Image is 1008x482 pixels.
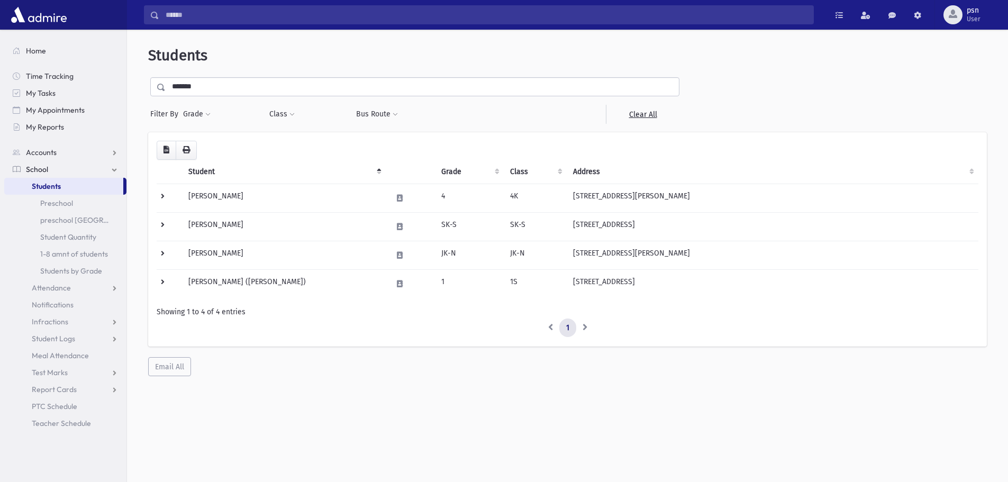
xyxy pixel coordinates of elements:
[32,385,77,394] span: Report Cards
[4,415,126,432] a: Teacher Schedule
[356,105,398,124] button: Bus Route
[4,245,126,262] a: 1-8 amnt of students
[4,42,126,59] a: Home
[4,68,126,85] a: Time Tracking
[32,402,77,411] span: PTC Schedule
[26,71,74,81] span: Time Tracking
[32,351,89,360] span: Meal Attendance
[157,306,978,317] div: Showing 1 to 4 of 4 entries
[26,105,85,115] span: My Appointments
[4,398,126,415] a: PTC Schedule
[559,319,576,338] a: 1
[183,105,211,124] button: Grade
[182,160,386,184] th: Student: activate to sort column descending
[504,160,567,184] th: Class: activate to sort column ascending
[176,141,197,160] button: Print
[32,368,68,377] span: Test Marks
[967,15,980,23] span: User
[148,357,191,376] button: Email All
[567,269,978,298] td: [STREET_ADDRESS]
[4,313,126,330] a: Infractions
[4,347,126,364] a: Meal Attendance
[159,5,813,24] input: Search
[26,46,46,56] span: Home
[504,241,567,269] td: JK-N
[4,262,126,279] a: Students by Grade
[567,241,978,269] td: [STREET_ADDRESS][PERSON_NAME]
[150,108,183,120] span: Filter By
[4,229,126,245] a: Student Quantity
[4,212,126,229] a: preschool [GEOGRAPHIC_DATA]
[26,148,57,157] span: Accounts
[504,212,567,241] td: SK-S
[26,165,48,174] span: School
[4,178,123,195] a: Students
[32,334,75,343] span: Student Logs
[435,212,504,241] td: SK-S
[4,296,126,313] a: Notifications
[967,6,980,15] span: psn
[567,212,978,241] td: [STREET_ADDRESS]
[32,181,61,191] span: Students
[32,317,68,326] span: Infractions
[182,212,386,241] td: [PERSON_NAME]
[567,160,978,184] th: Address: activate to sort column ascending
[4,330,126,347] a: Student Logs
[4,144,126,161] a: Accounts
[4,161,126,178] a: School
[8,4,69,25] img: AdmirePro
[32,283,71,293] span: Attendance
[182,184,386,212] td: [PERSON_NAME]
[435,160,504,184] th: Grade: activate to sort column ascending
[4,119,126,135] a: My Reports
[567,184,978,212] td: [STREET_ADDRESS][PERSON_NAME]
[4,85,126,102] a: My Tasks
[435,184,504,212] td: 4
[504,269,567,298] td: 1S
[26,122,64,132] span: My Reports
[182,269,386,298] td: [PERSON_NAME] ([PERSON_NAME])
[4,102,126,119] a: My Appointments
[606,105,679,124] a: Clear All
[504,184,567,212] td: 4K
[435,269,504,298] td: 1
[148,47,207,64] span: Students
[4,195,126,212] a: Preschool
[269,105,295,124] button: Class
[157,141,176,160] button: CSV
[4,364,126,381] a: Test Marks
[4,279,126,296] a: Attendance
[4,381,126,398] a: Report Cards
[182,241,386,269] td: [PERSON_NAME]
[26,88,56,98] span: My Tasks
[32,300,74,310] span: Notifications
[435,241,504,269] td: JK-N
[32,419,91,428] span: Teacher Schedule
